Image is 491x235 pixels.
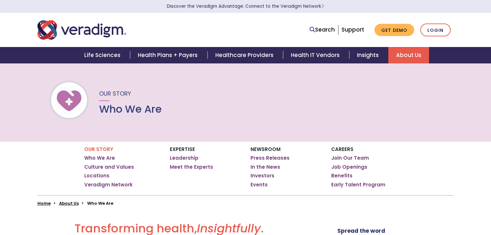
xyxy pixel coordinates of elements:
[251,155,290,161] a: Press Releases
[208,47,283,63] a: Healthcare Providers
[170,155,199,161] a: Leadership
[77,47,130,63] a: Life Sciences
[388,47,429,63] a: About Us
[251,173,274,179] a: Investors
[84,164,134,170] a: Culture and Values
[84,155,115,161] a: Who We Are
[342,26,364,33] a: Support
[251,182,268,188] a: Events
[84,182,133,188] a: Veradigm Network
[331,173,353,179] a: Benefits
[374,24,414,36] a: Get Demo
[99,89,131,98] span: Our Story
[310,25,335,34] a: Search
[167,3,324,9] a: Discover the Veradigm Advantage: Connect to the Veradigm NetworkLearn More
[420,23,451,37] a: Login
[331,182,385,188] a: Early Talent Program
[170,164,213,170] a: Meet the Experts
[349,47,388,63] a: Insights
[84,173,109,179] a: Locations
[331,155,369,161] a: Join Our Team
[130,47,207,63] a: Health Plans + Payers
[37,200,51,206] a: Home
[331,164,367,170] a: Job Openings
[59,200,79,206] a: About Us
[37,19,126,41] img: Veradigm logo
[337,227,385,235] strong: Spread the word
[321,3,324,9] span: Learn More
[99,103,162,115] h1: Who We Are
[251,164,280,170] a: In the News
[283,47,349,63] a: Health IT Vendors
